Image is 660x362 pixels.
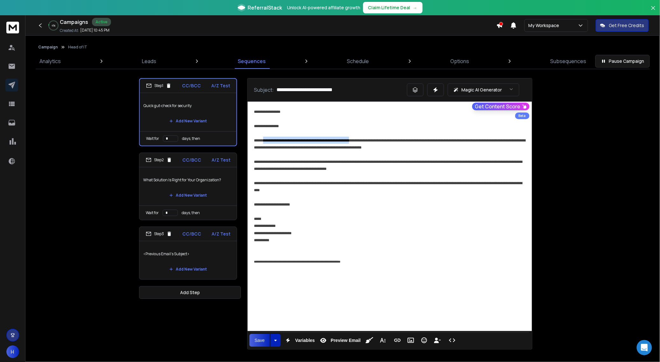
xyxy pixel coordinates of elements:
a: Sequences [234,54,270,69]
p: Head of IT [68,45,87,50]
p: My Workspace [529,22,562,29]
p: Wait for [146,136,159,141]
p: days, then [182,210,200,215]
div: Step 3 [146,231,172,237]
button: Add New Variant [164,115,212,127]
p: Created At: [60,28,79,33]
button: Insert Image (⌘P) [405,334,417,347]
button: Preview Email [317,334,362,347]
p: Schedule [347,57,369,65]
button: Close banner [649,4,657,19]
button: Insert Link (⌘K) [391,334,404,347]
span: Variables [294,338,316,343]
a: Analytics [36,54,65,69]
li: Step3CC/BCCA/Z Test<Previous Email's Subject>Add New Variant [139,227,237,280]
button: Add New Variant [164,263,212,276]
button: Claim Lifetime Deal→ [363,2,423,13]
p: A/Z Test [212,157,230,163]
div: Active [92,18,111,26]
p: A/Z Test [212,231,230,237]
li: Step2CC/BCCA/Z TestWhat Solution Is Right for Your Organization?Add New VariantWait fordays, then [139,153,237,220]
p: Options [450,57,469,65]
p: CC/BCC [183,231,201,237]
button: Clean HTML [363,334,376,347]
p: Sequences [238,57,266,65]
button: H [6,345,19,358]
li: Step1CC/BCCA/Z TestQuick gut‑check for securityAdd New VariantWait fordays, then [139,78,237,146]
button: Pause Campaign [595,55,650,68]
button: Save [249,334,270,347]
a: Leads [138,54,160,69]
button: Add New Variant [164,189,212,202]
p: What Solution Is Right for Your Organization? [143,171,233,189]
p: CC/BCC [183,157,201,163]
button: Campaign [38,45,58,50]
button: More Text [377,334,389,347]
p: Magic AI Generator [461,87,502,93]
div: Step 1 [146,83,172,89]
p: Subsequences [551,57,586,65]
button: Add Step [139,286,241,299]
p: days, then [182,136,200,141]
p: Leads [142,57,157,65]
button: Magic AI Generator [448,83,519,96]
button: Insert Unsubscribe Link [432,334,444,347]
p: Analytics [39,57,61,65]
button: Get Free Credits [596,19,649,32]
span: Preview Email [329,338,362,343]
div: Beta [515,112,530,119]
h1: Campaigns [60,18,88,26]
button: Emoticons [418,334,430,347]
p: CC/BCC [182,83,201,89]
a: Subsequences [547,54,590,69]
p: Subject: [254,86,274,94]
button: Get Content Score [472,103,530,110]
a: Schedule [343,54,373,69]
div: Step 2 [146,157,172,163]
button: Code View [446,334,458,347]
span: ReferralStack [248,4,282,11]
span: → [413,4,418,11]
p: Wait for [146,210,159,215]
p: Unlock AI-powered affiliate growth [287,4,361,11]
button: Variables [282,334,316,347]
p: [DATE] 10:45 PM [80,28,109,33]
div: Open Intercom Messenger [637,340,652,355]
p: <Previous Email's Subject> [143,245,233,263]
a: Options [446,54,473,69]
p: 4 % [52,24,55,27]
p: A/Z Test [211,83,230,89]
p: Get Free Credits [609,22,644,29]
p: Quick gut‑check for security [144,97,233,115]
